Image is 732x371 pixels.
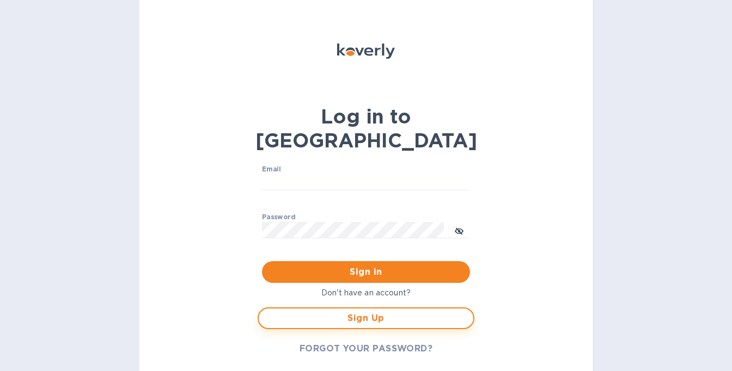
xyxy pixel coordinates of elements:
[258,307,474,329] button: Sign Up
[255,104,477,152] b: Log in to [GEOGRAPHIC_DATA]
[300,342,433,355] span: FORGOT YOUR PASSWORD?
[262,214,295,221] label: Password
[262,166,281,173] label: Email
[271,265,461,279] span: Sign in
[262,261,470,283] button: Sign in
[448,219,470,241] button: toggle password visibility
[267,312,465,325] span: Sign Up
[258,287,474,299] p: Don't have an account?
[337,44,395,59] img: Koverly
[291,338,442,360] button: FORGOT YOUR PASSWORD?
